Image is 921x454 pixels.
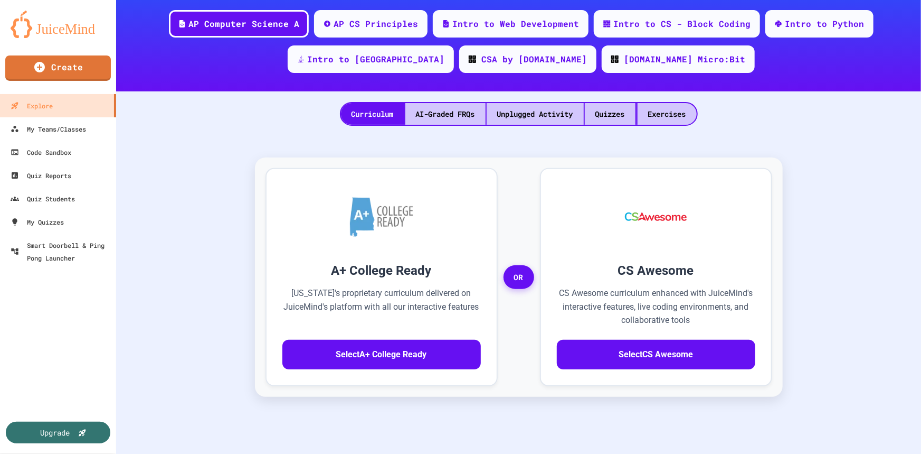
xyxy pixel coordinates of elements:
img: CS Awesome [614,185,697,248]
div: My Quizzes [11,216,64,228]
img: CODE_logo_RGB.png [611,55,619,63]
div: AI-Graded FRQs [405,103,486,125]
button: SelectA+ College Ready [282,340,481,369]
div: My Teams/Classes [11,123,86,135]
div: Quizzes [585,103,635,125]
p: CS Awesome curriculum enhanced with JuiceMind's interactive features, live coding environments, a... [557,286,755,327]
div: [DOMAIN_NAME] Micro:Bit [624,53,745,66]
div: Exercises [638,103,697,125]
div: CSA by [DOMAIN_NAME] [481,53,587,66]
img: CODE_logo_RGB.png [469,55,476,63]
div: Intro to Python [785,17,864,30]
div: Curriculum [341,103,404,125]
div: Code Sandbox [11,146,71,159]
div: Intro to CS - Block Coding [613,17,751,30]
div: AP Computer Science A [188,17,299,30]
div: Upgrade [41,427,70,438]
img: logo-orange.svg [11,11,106,38]
img: A+ College Ready [350,197,413,237]
a: Create [5,55,111,81]
div: Intro to Web Development [452,17,579,30]
div: AP CS Principles [334,17,418,30]
span: OR [504,265,534,290]
h3: A+ College Ready [282,261,481,280]
p: [US_STATE]'s proprietary curriculum delivered on JuiceMind's platform with all our interactive fe... [282,286,481,327]
div: Quiz Students [11,192,75,205]
div: Smart Doorbell & Ping Pong Launcher [11,239,112,264]
div: Intro to [GEOGRAPHIC_DATA] [307,53,444,66]
div: Explore [11,99,53,112]
div: Quiz Reports [11,169,71,182]
button: SelectCS Awesome [557,340,755,369]
div: Unplugged Activity [487,103,584,125]
h3: CS Awesome [557,261,755,280]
